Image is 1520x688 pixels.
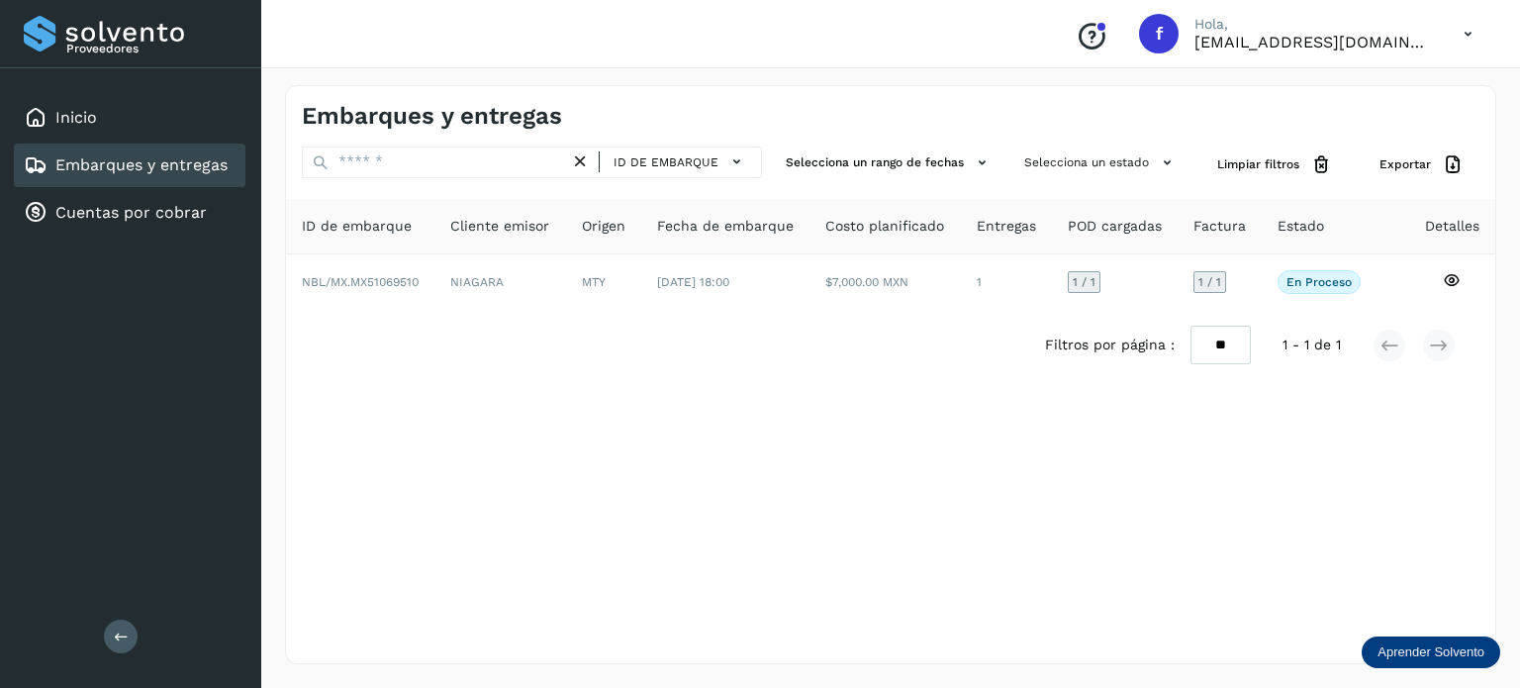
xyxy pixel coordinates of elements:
button: Selecciona un estado [1016,147,1186,179]
span: NBL/MX.MX51069510 [302,275,419,289]
button: Selecciona un rango de fechas [778,147,1000,179]
button: Exportar [1364,147,1479,183]
span: Exportar [1379,155,1431,173]
span: Detalles [1425,216,1479,237]
span: Entregas [977,216,1036,237]
td: NIAGARA [434,254,565,310]
p: Hola, [1194,16,1432,33]
span: Fecha de embarque [657,216,794,237]
div: Cuentas por cobrar [14,191,245,235]
span: Factura [1193,216,1246,237]
a: Embarques y entregas [55,155,228,174]
span: Costo planificado [825,216,944,237]
p: En proceso [1286,275,1352,289]
button: ID de embarque [608,147,753,176]
h4: Embarques y entregas [302,102,562,131]
span: POD cargadas [1068,216,1162,237]
p: facturacion@wht-transport.com [1194,33,1432,51]
span: Estado [1278,216,1324,237]
div: Aprender Solvento [1362,637,1500,668]
a: Cuentas por cobrar [55,203,207,222]
div: Inicio [14,96,245,140]
td: $7,000.00 MXN [809,254,960,310]
span: Cliente emisor [450,216,549,237]
td: 1 [961,254,1052,310]
span: 1 - 1 de 1 [1282,335,1341,355]
span: ID de embarque [302,216,412,237]
span: 1 / 1 [1073,276,1095,288]
td: MTY [566,254,641,310]
span: Limpiar filtros [1217,155,1299,173]
span: Filtros por página : [1045,335,1175,355]
span: 1 / 1 [1198,276,1221,288]
a: Inicio [55,108,97,127]
span: [DATE] 18:00 [657,275,729,289]
span: ID de embarque [614,153,718,171]
p: Aprender Solvento [1377,644,1484,660]
button: Limpiar filtros [1201,147,1348,183]
p: Proveedores [66,42,237,55]
span: Origen [582,216,625,237]
div: Embarques y entregas [14,144,245,187]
